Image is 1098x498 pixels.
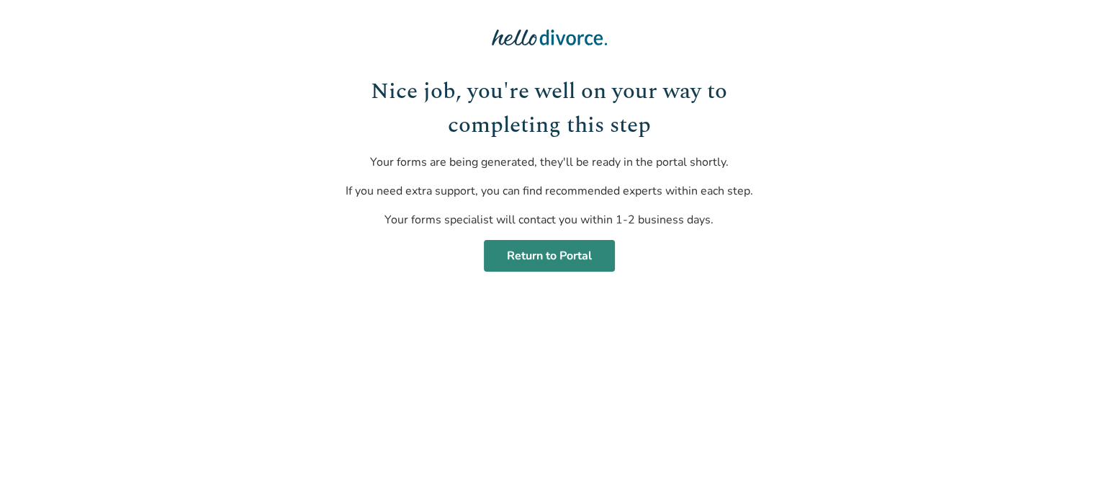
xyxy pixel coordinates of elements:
p: Your forms are being generated, they'll be ready in the portal shortly. [332,154,766,171]
img: Hello Divorce Logo [492,23,607,52]
h1: Nice job, you're well on your way to completing this step [332,75,766,142]
a: Return to Portal [484,240,615,272]
p: If you need extra support, you can find recommended experts within each step. [332,182,766,200]
p: Your forms specialist will contact you within 1-2 business days. [332,211,766,228]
